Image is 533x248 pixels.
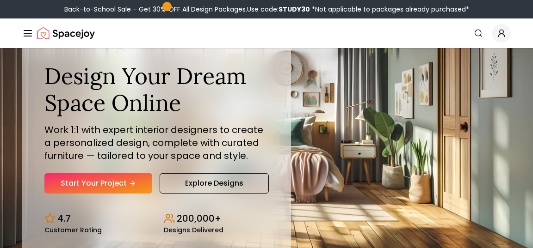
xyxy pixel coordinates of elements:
div: Back-to-School Sale – Get 30% OFF All Design Packages. [64,5,469,14]
h1: Design Your Dream Space Online [44,63,269,116]
div: Design stats [44,205,269,233]
img: Spacejoy Logo [37,24,95,42]
a: Spacejoy [37,24,95,42]
nav: Global [22,18,511,48]
span: *Not applicable to packages already purchased* [310,5,469,14]
p: Work 1:1 with expert interior designers to create a personalized design, complete with curated fu... [44,123,269,162]
small: Designs Delivered [164,227,223,233]
a: Start Your Project [44,173,152,194]
span: Use code: [247,5,310,14]
p: 4.7 [57,212,71,225]
p: 200,000+ [177,212,221,225]
b: STUDY30 [279,5,310,14]
small: Customer Rating [44,227,102,233]
a: Explore Designs [160,173,268,194]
